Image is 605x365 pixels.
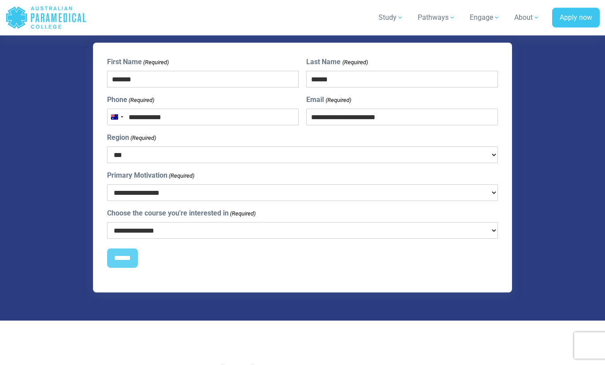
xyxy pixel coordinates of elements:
[107,208,256,219] label: Choose the course you're interested in
[128,96,154,105] span: (Required)
[325,96,351,105] span: (Required)
[142,58,169,67] span: (Required)
[130,134,156,143] span: (Required)
[306,57,367,68] label: Last Name
[107,133,156,143] label: Region
[107,57,169,68] label: First Name
[107,95,154,106] label: Phone
[108,109,126,125] button: Selected country
[509,5,545,30] a: About
[168,172,194,181] span: (Required)
[306,95,351,106] label: Email
[412,5,461,30] a: Pathways
[107,171,194,181] label: Primary Motivation
[229,210,256,219] span: (Required)
[5,4,87,32] a: Australian Paramedical College
[373,5,409,30] a: Study
[464,5,505,30] a: Engage
[552,8,600,28] a: Apply now
[341,58,368,67] span: (Required)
